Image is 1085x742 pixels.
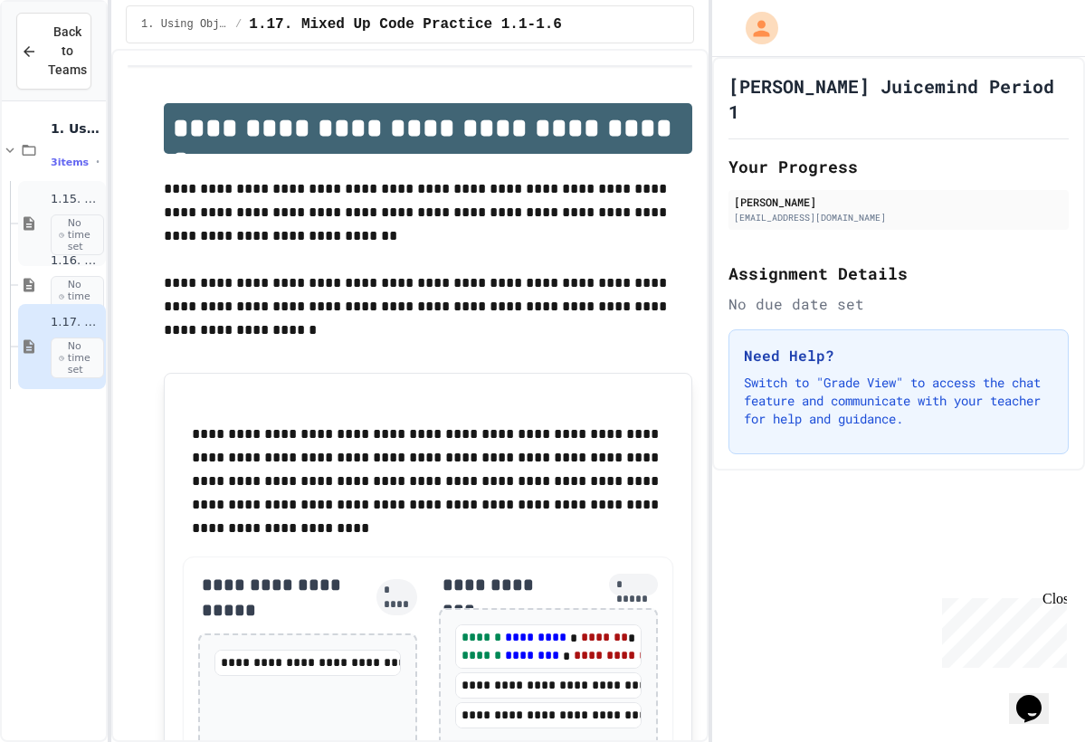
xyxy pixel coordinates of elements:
[728,293,1069,315] div: No due date set
[51,157,89,168] span: 3 items
[728,261,1069,286] h2: Assignment Details
[727,7,783,49] div: My Account
[51,120,102,137] span: 1. Using Objects and Methods
[744,374,1053,428] p: Switch to "Grade View" to access the chat feature and communicate with your teacher for help and ...
[734,211,1063,224] div: [EMAIL_ADDRESS][DOMAIN_NAME]
[1009,670,1067,724] iframe: chat widget
[728,73,1069,124] h1: [PERSON_NAME] Juicemind Period 1
[249,14,562,35] span: 1.17. Mixed Up Code Practice 1.1-1.6
[96,155,100,169] span: •
[51,253,102,269] span: 1.16. Unit Summary 1a (1.1-1.6)
[51,192,102,207] span: 1.15. Strings
[51,315,102,330] span: 1.17. Mixed Up Code Practice 1.1-1.6
[728,154,1069,179] h2: Your Progress
[7,7,125,115] div: Chat with us now!Close
[51,214,104,256] span: No time set
[734,194,1063,210] div: [PERSON_NAME]
[51,276,104,318] span: No time set
[48,23,87,80] span: Back to Teams
[51,338,104,379] span: No time set
[16,13,91,90] button: Back to Teams
[141,17,228,32] span: 1. Using Objects and Methods
[235,17,242,32] span: /
[744,345,1053,366] h3: Need Help?
[935,591,1067,668] iframe: chat widget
